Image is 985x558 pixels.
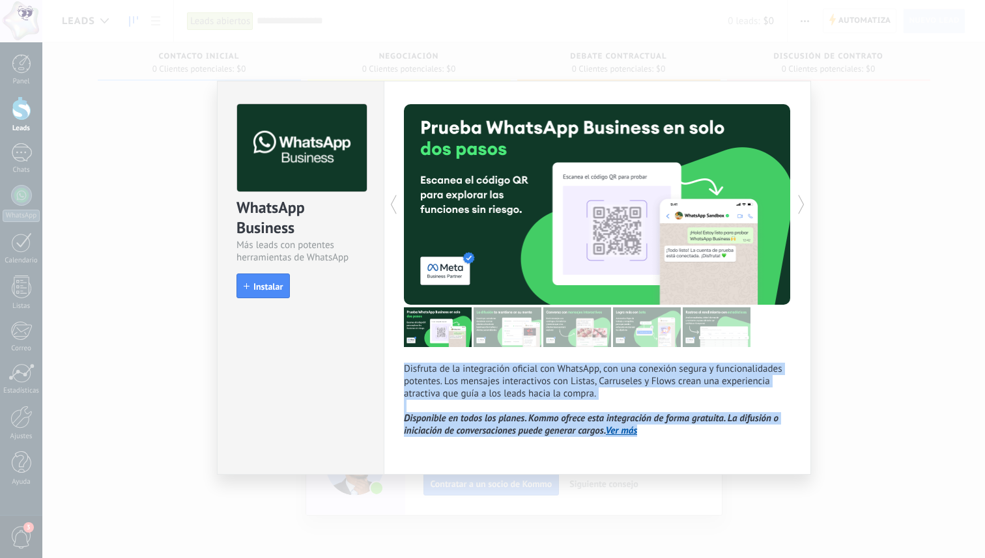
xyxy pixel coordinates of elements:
[606,425,638,437] a: Ver más
[236,197,365,239] div: WhatsApp Business
[543,307,611,347] img: tour_image_1009fe39f4f058b759f0df5a2b7f6f06.png
[236,273,290,298] button: Instalar
[236,239,365,264] div: Más leads con potentes herramientas de WhatsApp
[237,104,367,192] img: logo_main.png
[474,307,541,347] img: tour_image_cc27419dad425b0ae96c2716632553fa.png
[404,412,778,437] i: Disponible en todos los planes. Kommo ofrece esta integración de forma gratuita. La difusión o in...
[613,307,681,347] img: tour_image_62c9952fc9cf984da8d1d2aa2c453724.png
[404,307,472,347] img: tour_image_7a4924cebc22ed9e3259523e50fe4fd6.png
[253,282,283,291] span: Instalar
[404,363,791,437] p: Disfruta de la integración oficial con WhatsApp, con una conexión segura y funcionalidades potent...
[683,307,750,347] img: tour_image_cc377002d0016b7ebaeb4dbe65cb2175.png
